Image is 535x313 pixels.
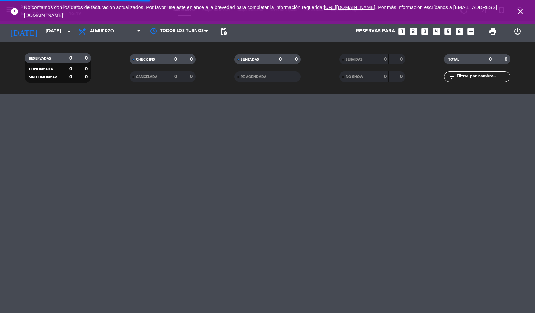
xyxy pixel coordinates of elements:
[190,74,194,79] strong: 0
[85,67,89,71] strong: 0
[346,58,363,61] span: SERVIDAS
[455,27,464,36] i: looks_6
[295,57,299,62] strong: 0
[489,57,492,62] strong: 0
[174,57,177,62] strong: 0
[29,57,51,60] span: RESERVADAS
[516,7,525,16] i: close
[219,27,228,36] span: pending_actions
[136,58,155,61] span: CHECK INS
[24,5,497,18] a: . Por más información escríbanos a [EMAIL_ADDRESS][DOMAIN_NAME]
[420,27,429,36] i: looks_3
[400,57,404,62] strong: 0
[24,5,497,18] span: No contamos con los datos de facturación actualizados. Por favor use este enlance a la brevedad p...
[5,24,42,39] i: [DATE]
[448,58,459,61] span: TOTAL
[69,75,72,79] strong: 0
[190,57,194,62] strong: 0
[448,72,456,81] i: filter_list
[324,5,375,10] a: [URL][DOMAIN_NAME]
[29,76,57,79] span: SIN CONFIRMAR
[356,29,395,34] span: Reservas para
[384,74,387,79] strong: 0
[29,68,53,71] span: CONFIRMADA
[456,73,510,81] input: Filtrar por nombre...
[466,27,475,36] i: add_box
[279,57,282,62] strong: 0
[432,27,441,36] i: looks_4
[174,74,177,79] strong: 0
[489,27,497,36] span: print
[90,29,114,34] span: Almuerzo
[65,27,73,36] i: arrow_drop_down
[346,75,363,79] span: NO SHOW
[241,75,266,79] span: RE AGENDADA
[69,56,72,61] strong: 0
[85,75,89,79] strong: 0
[69,67,72,71] strong: 0
[400,74,404,79] strong: 0
[505,57,509,62] strong: 0
[513,27,522,36] i: power_settings_new
[505,21,530,42] div: LOG OUT
[241,58,259,61] span: SENTADAS
[136,75,157,79] span: CANCELADA
[397,27,406,36] i: looks_one
[85,56,89,61] strong: 0
[384,57,387,62] strong: 0
[10,7,19,16] i: error
[443,27,452,36] i: looks_5
[409,27,418,36] i: looks_two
